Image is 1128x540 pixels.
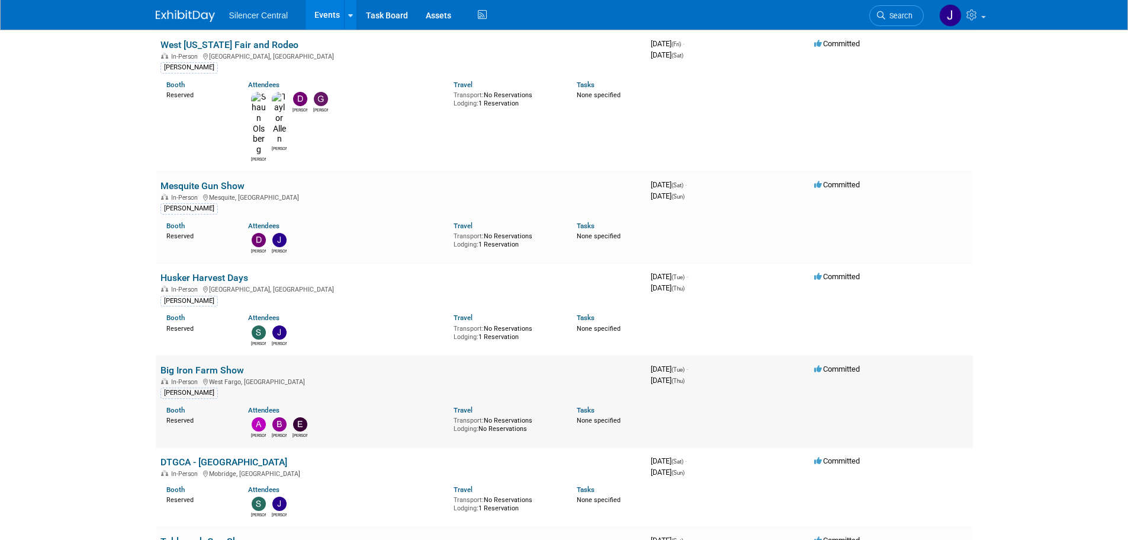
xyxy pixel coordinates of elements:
[166,222,185,230] a: Booth
[160,51,641,60] div: [GEOGRAPHIC_DATA], [GEOGRAPHIC_DATA]
[272,511,287,518] div: Justin Armstrong
[939,4,962,27] img: Jessica Crawford
[272,432,287,439] div: Billee Page
[272,247,287,254] div: Jeffrey Flournoy
[454,100,478,107] span: Lodging:
[577,485,594,494] a: Tasks
[161,470,168,476] img: In-Person Event
[160,192,641,202] div: Mesquite, [GEOGRAPHIC_DATA]
[671,458,683,465] span: (Sat)
[685,180,687,189] span: -
[293,106,307,113] div: David Aguais
[577,417,621,424] span: None specified
[685,456,687,465] span: -
[454,241,478,248] span: Lodging:
[272,92,287,145] img: Taylor Allen
[454,230,559,248] div: No Reservations 1 Reservation
[251,340,266,347] div: Steve Phillips
[248,406,279,414] a: Attendees
[160,180,245,191] a: Mesquite Gun Show
[171,194,201,202] span: In-Person
[251,155,266,162] div: Shaun Olsberg
[885,11,912,20] span: Search
[577,232,621,240] span: None specified
[686,272,688,281] span: -
[454,91,484,99] span: Transport:
[671,182,683,188] span: (Sat)
[166,81,185,89] a: Booth
[651,39,684,48] span: [DATE]
[156,10,215,22] img: ExhibitDay
[454,333,478,341] span: Lodging:
[671,193,684,200] span: (Sun)
[577,406,594,414] a: Tasks
[651,272,688,281] span: [DATE]
[686,365,688,373] span: -
[814,272,860,281] span: Committed
[671,285,684,292] span: (Thu)
[314,92,328,106] img: Gregory Wilkerson
[160,284,641,293] div: [GEOGRAPHIC_DATA], [GEOGRAPHIC_DATA]
[229,11,288,20] span: Silencer Central
[166,494,231,504] div: Reserved
[160,62,218,73] div: [PERSON_NAME]
[651,191,684,200] span: [DATE]
[671,52,683,59] span: (Sat)
[814,39,860,48] span: Committed
[160,272,248,283] a: Husker Harvest Days
[651,456,687,465] span: [DATE]
[251,247,266,254] div: David Aguais
[454,417,484,424] span: Transport:
[160,388,218,398] div: [PERSON_NAME]
[160,296,218,306] div: [PERSON_NAME]
[651,365,688,373] span: [DATE]
[160,39,298,50] a: West [US_STATE] Fair and Rodeo
[161,194,168,200] img: In-Person Event
[251,511,266,518] div: Steve Phillips
[272,497,287,511] img: Justin Armstrong
[651,468,684,477] span: [DATE]
[272,325,287,340] img: Justin Armstrong
[869,5,924,26] a: Search
[454,414,559,433] div: No Reservations No Reservations
[454,222,473,230] a: Travel
[160,376,641,386] div: West Fargo, [GEOGRAPHIC_DATA]
[293,92,307,106] img: David Aguais
[454,81,473,89] a: Travel
[651,376,684,385] span: [DATE]
[248,81,279,89] a: Attendees
[454,425,478,433] span: Lodging:
[248,314,279,322] a: Attendees
[293,432,307,439] div: Eduardo Contreras
[454,325,484,333] span: Transport:
[577,91,621,99] span: None specified
[161,53,168,59] img: In-Person Event
[166,322,231,333] div: Reserved
[272,145,287,152] div: Taylor Allen
[454,89,559,107] div: No Reservations 1 Reservation
[248,485,279,494] a: Attendees
[272,340,287,347] div: Justin Armstrong
[272,233,287,247] img: Jeffrey Flournoy
[577,325,621,333] span: None specified
[454,322,559,341] div: No Reservations 1 Reservation
[252,497,266,511] img: Steve Phillips
[577,222,594,230] a: Tasks
[671,366,684,373] span: (Tue)
[160,203,218,214] div: [PERSON_NAME]
[160,468,641,478] div: Mobridge, [GEOGRAPHIC_DATA]
[454,485,473,494] a: Travel
[171,53,201,60] span: In-Person
[166,485,185,494] a: Booth
[160,365,244,376] a: Big Iron Farm Show
[171,286,201,293] span: In-Person
[671,274,684,280] span: (Tue)
[161,378,168,384] img: In-Person Event
[313,106,328,113] div: Gregory Wilkerson
[251,432,266,439] div: Andrew Sorenson
[454,496,484,504] span: Transport:
[814,365,860,373] span: Committed
[651,50,683,59] span: [DATE]
[814,180,860,189] span: Committed
[651,283,684,292] span: [DATE]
